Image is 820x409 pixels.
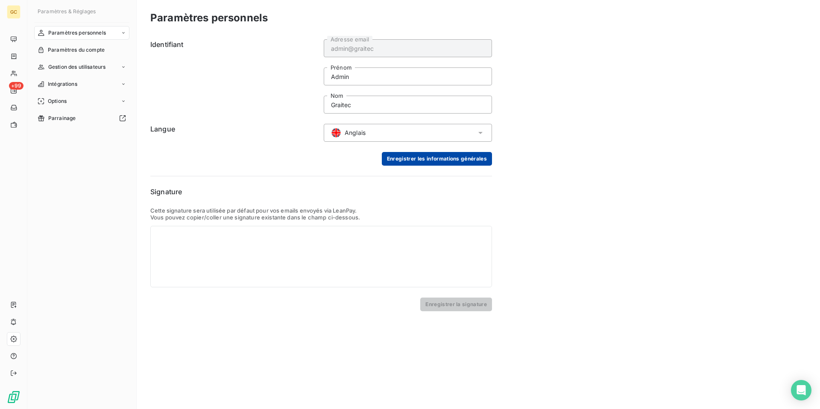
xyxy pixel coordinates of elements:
[48,46,105,54] span: Paramètres du compte
[34,43,129,57] a: Paramètres du compte
[7,390,20,404] img: Logo LeanPay
[150,214,492,221] p: Vous pouvez copier/coller une signature existante dans le champ ci-dessous.
[791,380,811,400] div: Open Intercom Messenger
[34,77,129,91] a: Intégrations
[382,152,492,166] button: Enregistrer les informations générales
[34,26,129,40] a: Paramètres personnels
[34,60,129,74] a: Gestion des utilisateurs
[150,10,268,26] h3: Paramètres personnels
[7,84,20,97] a: +99
[324,67,492,85] input: placeholder
[345,129,366,137] span: Anglais
[150,124,319,142] h6: Langue
[48,114,76,122] span: Parrainage
[7,5,20,19] div: GC
[9,82,23,90] span: +99
[150,187,492,197] h6: Signature
[34,94,129,108] a: Options
[48,80,77,88] span: Intégrations
[150,207,492,214] p: Cette signature sera utilisée par défaut pour vos emails envoyés via LeanPay.
[48,29,106,37] span: Paramètres personnels
[34,111,129,125] a: Parrainage
[150,39,319,114] h6: Identifiant
[48,97,67,105] span: Options
[420,298,492,311] button: Enregistrer la signature
[324,39,492,57] input: placeholder
[324,96,492,114] input: placeholder
[48,63,106,71] span: Gestion des utilisateurs
[38,8,96,15] span: Paramètres & Réglages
